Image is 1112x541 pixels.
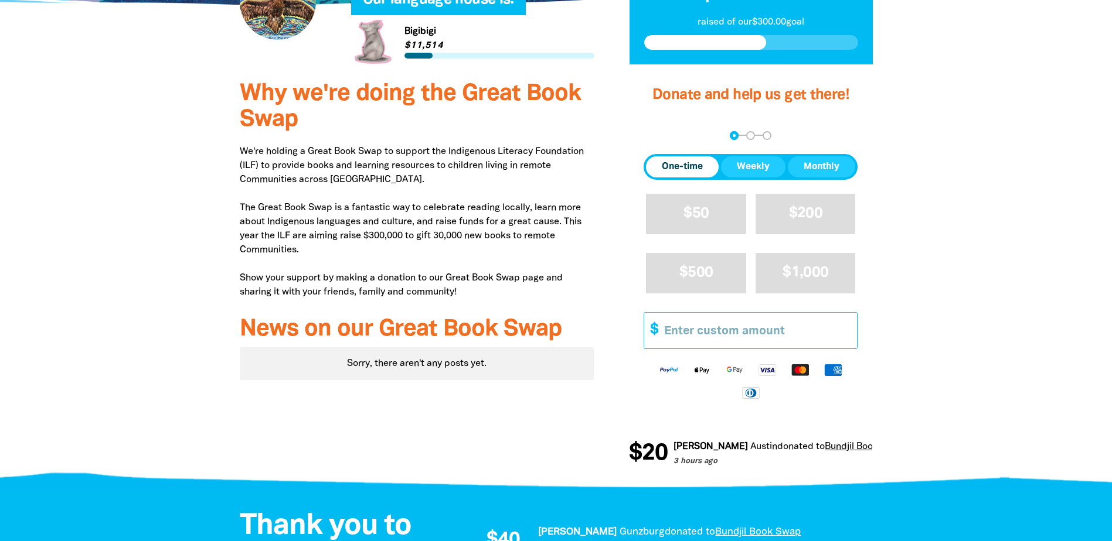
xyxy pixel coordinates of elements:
[783,266,828,279] span: $1,000
[721,156,785,177] button: Weekly
[788,156,855,177] button: Monthly
[644,354,858,408] div: Available payment methods
[737,160,770,174] span: Weekly
[652,88,849,102] span: Donate and help us get there!
[627,442,666,465] span: $20
[240,83,581,131] span: Why we're doing the Great Book Swap
[715,528,801,536] a: Bundjil Book Swap
[652,363,685,376] img: Paypal logo
[351,4,594,11] h6: My Team
[656,313,857,348] input: Enter custom amount
[665,528,715,536] span: donated to
[629,435,872,472] div: Donation stream
[763,131,771,140] button: Navigate to step 3 of 3 to enter your payment details
[718,363,751,376] img: Google Pay logo
[662,160,703,174] span: One-time
[756,253,856,293] button: $1,000
[644,313,658,348] span: $
[823,443,903,451] a: Bundjil Book Swap
[646,253,746,293] button: $500
[683,207,709,220] span: $50
[756,194,856,234] button: $200
[240,145,594,299] p: We're holding a Great Book Swap to support the Indigenous Literacy Foundation (ILF) to provide bo...
[817,363,849,376] img: American Express logo
[538,528,617,536] em: [PERSON_NAME]
[776,443,823,451] span: donated to
[784,363,817,376] img: Mastercard logo
[751,363,784,376] img: Visa logo
[240,347,594,380] div: Paginated content
[646,156,719,177] button: One-time
[685,363,718,376] img: Apple Pay logo
[679,266,713,279] span: $500
[749,443,776,451] em: Austin
[804,160,839,174] span: Monthly
[620,528,665,536] em: Gunzburg
[646,194,746,234] button: $50
[734,386,767,399] img: Diners Club logo
[672,456,903,468] p: 3 hours ago
[730,131,739,140] button: Navigate to step 1 of 3 to enter your donation amount
[240,317,594,343] h3: News on our Great Book Swap
[644,15,858,29] p: raised of our $300.00 goal
[789,207,822,220] span: $200
[644,154,858,180] div: Donation frequency
[240,347,594,380] div: Sorry, there aren't any posts yet.
[672,443,746,451] em: [PERSON_NAME]
[746,131,755,140] button: Navigate to step 2 of 3 to enter your details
